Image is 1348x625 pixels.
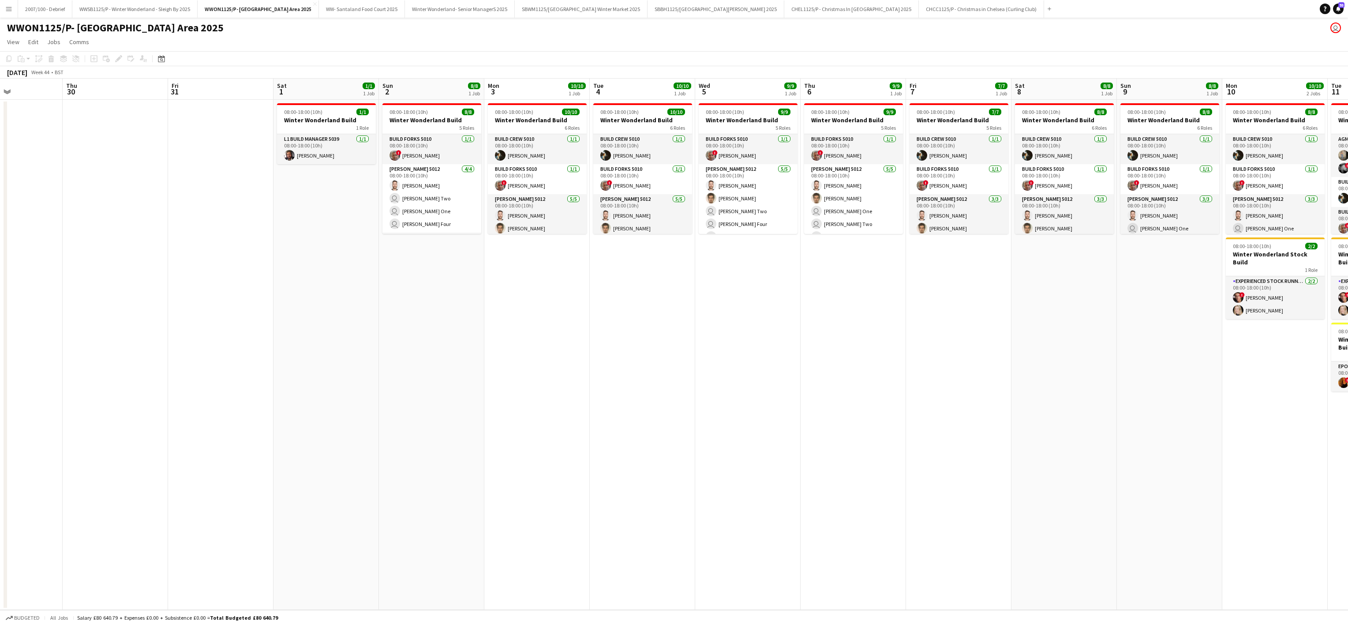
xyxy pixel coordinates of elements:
div: 2 Jobs [1307,90,1323,97]
span: Tue [593,82,603,90]
span: 5 Roles [459,124,474,131]
h3: Winter Wonderland Build [277,116,376,124]
span: ! [818,150,823,155]
span: Total Budgeted £80 640.79 [210,614,278,621]
app-job-card: 08:00-18:00 (10h)8/8Winter Wonderland Build6 RolesBuild Crew 50101/108:00-18:00 (10h)[PERSON_NAME... [1015,103,1114,234]
span: 8/8 [1101,83,1113,89]
div: 1 Job [785,90,796,97]
span: 2 [381,87,393,97]
a: Jobs [44,36,64,48]
span: 8/8 [468,83,480,89]
span: 6 Roles [1197,124,1212,131]
span: ! [607,180,612,185]
app-job-card: 08:00-18:00 (10h)1/1Winter Wonderland Build1 RoleL1 Build Manager 50391/108:00-18:00 (10h)[PERSON... [277,103,376,164]
span: 08:00-18:00 (10h) [706,109,744,115]
app-card-role: Build Crew 50101/108:00-18:00 (10h)[PERSON_NAME] [1120,134,1219,164]
app-card-role: [PERSON_NAME] 50125/508:00-18:00 (10h)[PERSON_NAME][PERSON_NAME] [488,194,587,275]
div: Salary £80 640.79 + Expenses £0.00 + Subsistence £0.00 = [77,614,278,621]
span: ! [396,150,401,155]
span: 9/9 [884,109,896,115]
button: SBBH1125/[GEOGRAPHIC_DATA][PERSON_NAME] 2025 [648,0,784,18]
span: 8/8 [1206,83,1218,89]
span: Sun [382,82,393,90]
span: 8/8 [1200,109,1212,115]
span: Thu [804,82,815,90]
span: 9/9 [778,109,790,115]
span: 10/10 [674,83,691,89]
span: Sat [277,82,287,90]
app-card-role: Build Crew 50101/108:00-18:00 (10h)[PERSON_NAME] [488,134,587,164]
span: ! [1239,292,1245,297]
h3: Winter Wonderland Build [910,116,1008,124]
span: 93 [1338,2,1344,8]
app-card-role: Build Crew 50101/108:00-18:00 (10h)[PERSON_NAME] [1015,134,1114,164]
span: Wed [699,82,710,90]
button: Winter Wonderland- Senior ManagerS 2025 [405,0,515,18]
app-job-card: 08:00-18:00 (10h)9/9Winter Wonderland Build5 RolesBuild Forks 50101/108:00-18:00 (10h)![PERSON_NA... [804,103,903,234]
app-card-role: Build Forks 50101/108:00-18:00 (10h)![PERSON_NAME] [699,134,798,164]
span: 6 Roles [670,124,685,131]
div: 1 Job [1101,90,1112,97]
span: 9/9 [784,83,797,89]
span: 10 [1224,87,1237,97]
div: 08:00-18:00 (10h)10/10Winter Wonderland Build6 RolesBuild Crew 50101/108:00-18:00 (10h)[PERSON_NA... [488,103,587,234]
span: ! [1239,180,1245,185]
div: 08:00-18:00 (10h)8/8Winter Wonderland Build5 RolesBuild Forks 50101/108:00-18:00 (10h)![PERSON_NA... [382,103,481,234]
span: 1 [276,87,287,97]
app-card-role: [PERSON_NAME] 50123/308:00-18:00 (10h)[PERSON_NAME][PERSON_NAME] [910,194,1008,250]
app-card-role: [PERSON_NAME] 50125/508:00-18:00 (10h)[PERSON_NAME][PERSON_NAME] [593,194,692,275]
button: SBWM1125/[GEOGRAPHIC_DATA] Winter Market 2025 [515,0,648,18]
span: Jobs [47,38,60,46]
span: 8/8 [462,109,474,115]
div: 1 Job [1206,90,1218,97]
span: Edit [28,38,38,46]
app-card-role: Build Forks 50101/108:00-18:00 (10h)![PERSON_NAME] [1120,164,1219,194]
app-card-role: Build Forks 50101/108:00-18:00 (10h)![PERSON_NAME] [593,164,692,194]
app-card-role: Build Forks 50101/108:00-18:00 (10h)![PERSON_NAME] [1015,164,1114,194]
span: Mon [488,82,499,90]
a: 93 [1333,4,1344,14]
app-card-role: Build Forks 50101/108:00-18:00 (10h)![PERSON_NAME] [910,164,1008,194]
h3: Winter Wonderland Build [1120,116,1219,124]
app-job-card: 08:00-18:00 (10h)2/2Winter Wonderland Stock Build1 RoleExperienced Stock Runner 50122/208:00-18:0... [1226,237,1325,319]
app-user-avatar: Suzanne Edwards [1330,23,1341,33]
div: 08:00-18:00 (10h)8/8Winter Wonderland Build6 RolesBuild Crew 50101/108:00-18:00 (10h)[PERSON_NAME... [1226,103,1325,234]
span: 9/9 [890,83,902,89]
span: 6 Roles [1092,124,1107,131]
app-card-role: L1 Build Manager 50391/108:00-18:00 (10h)[PERSON_NAME] [277,134,376,164]
span: 2/2 [1305,243,1318,249]
span: 1/1 [363,83,375,89]
button: Budgeted [4,613,41,623]
app-card-role: Build Crew 50101/108:00-18:00 (10h)[PERSON_NAME] [593,134,692,164]
a: View [4,36,23,48]
button: WW- Santaland Food Court 2025 [319,0,405,18]
span: Comms [69,38,89,46]
div: 1 Job [569,90,585,97]
span: 08:00-18:00 (10h) [1233,109,1271,115]
h3: Winter Wonderland Build [699,116,798,124]
app-card-role: [PERSON_NAME] 50125/508:00-18:00 (10h)[PERSON_NAME][PERSON_NAME] [PERSON_NAME] Two [PERSON_NAME] ... [699,164,798,245]
app-card-role: Build Forks 50101/108:00-18:00 (10h)![PERSON_NAME] [804,134,903,164]
h3: Winter Wonderland Build [804,116,903,124]
div: 1 Job [363,90,374,97]
app-job-card: 08:00-18:00 (10h)8/8Winter Wonderland Build6 RolesBuild Crew 50101/108:00-18:00 (10h)[PERSON_NAME... [1120,103,1219,234]
span: ! [1029,180,1034,185]
span: 10/10 [667,109,685,115]
button: WWSB1125/P - Winter Wonderland - Sleigh By 2025 [72,0,198,18]
div: 08:00-18:00 (10h)7/7Winter Wonderland Build5 RolesBuild Crew 50101/108:00-18:00 (10h)[PERSON_NAME... [910,103,1008,234]
button: WWON1125/P- [GEOGRAPHIC_DATA] Area 2025 [198,0,319,18]
span: 11 [1330,87,1341,97]
span: 9 [1119,87,1131,97]
span: 5 [697,87,710,97]
h3: Winter Wonderland Stock Build [1226,250,1325,266]
span: ! [923,180,929,185]
span: Tue [1331,82,1341,90]
span: 6 Roles [1303,124,1318,131]
span: 10/10 [1306,83,1324,89]
h3: Winter Wonderland Build [1226,116,1325,124]
div: 1 Job [996,90,1007,97]
a: Comms [66,36,93,48]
